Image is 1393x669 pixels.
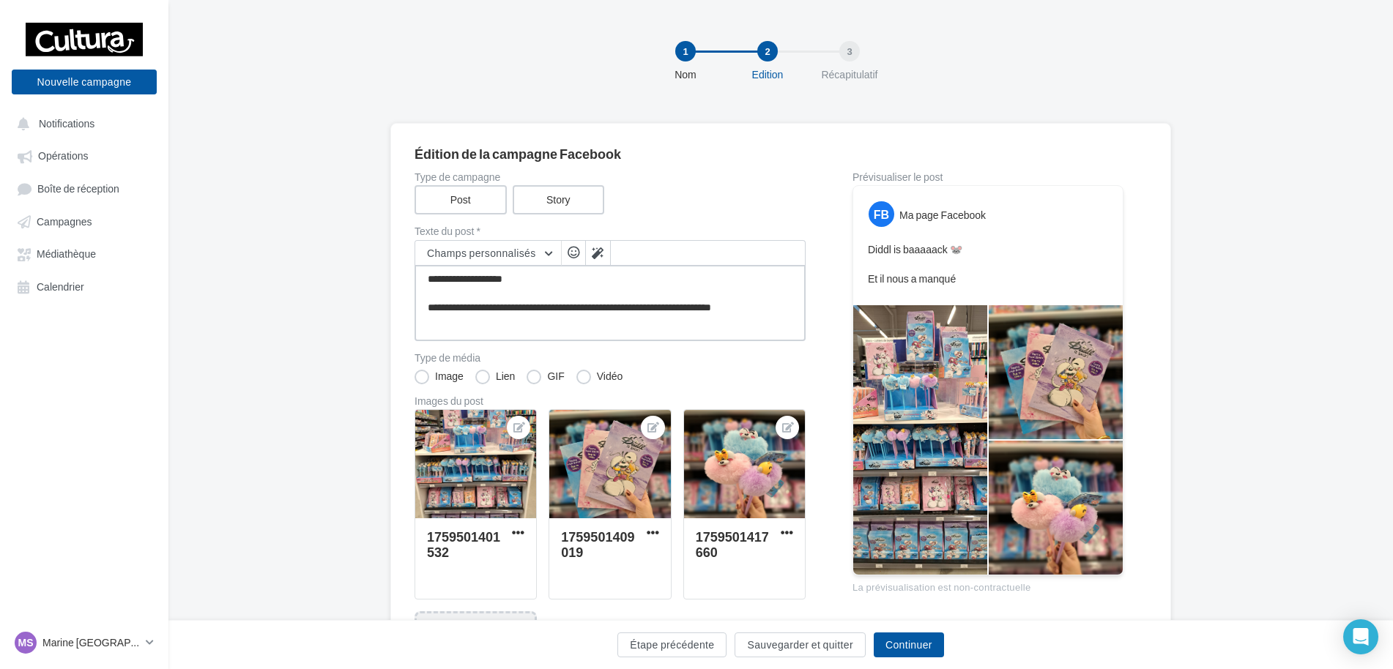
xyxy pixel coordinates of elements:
div: Images du post [415,396,806,406]
span: Opérations [38,150,88,162]
button: Champs personnalisés [415,241,561,266]
span: MS [18,635,34,650]
label: Type de campagne [415,172,806,182]
div: FB [869,201,894,227]
a: Calendrier [9,273,160,299]
span: Médiathèque [37,248,96,261]
span: Notifications [39,117,94,130]
p: Marine [GEOGRAPHIC_DATA] [42,635,140,650]
button: Sauvegarder et quitter [735,632,865,657]
label: Post [415,185,507,214]
label: Vidéo [576,370,623,384]
a: Médiathèque [9,240,160,266]
button: Notifications [9,110,154,136]
label: Story [513,185,605,214]
span: Calendrier [37,280,84,293]
div: La prévisualisation est non-contractuelle [852,575,1123,594]
div: Édition de la campagne Facebook [415,147,1147,160]
span: Champs personnalisés [427,247,536,259]
div: 2 [757,41,778,61]
div: 1759501409019 [561,528,634,560]
div: 1 [675,41,696,61]
label: GIF [527,370,564,384]
label: Texte du post * [415,226,806,236]
div: Récapitulatif [803,67,896,82]
button: Nouvelle campagne [12,70,157,94]
button: Continuer [874,632,944,657]
div: 3 [839,41,860,61]
div: Open Intercom Messenger [1343,619,1378,654]
div: Nom [639,67,732,82]
div: Ma page Facebook [899,208,986,223]
a: Opérations [9,142,160,168]
div: Edition [721,67,814,82]
div: 1759501401532 [427,528,500,560]
label: Lien [475,370,515,384]
label: Image [415,370,464,384]
a: Boîte de réception [9,175,160,202]
p: Diddl is baaaaack 🐭 Et il nous a manqué [868,242,1108,286]
label: Type de média [415,353,806,363]
div: Prévisualiser le post [852,172,1123,182]
span: Campagnes [37,215,92,228]
span: Boîte de réception [37,182,119,195]
a: Campagnes [9,208,160,234]
button: Étape précédente [617,632,727,657]
a: MS Marine [GEOGRAPHIC_DATA] [12,629,157,657]
div: 1759501417660 [696,528,769,560]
